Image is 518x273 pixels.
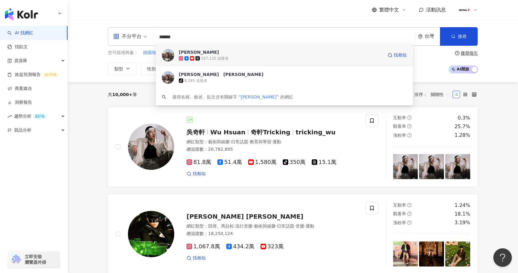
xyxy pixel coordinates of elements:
[231,139,248,144] span: 日常話題
[248,159,277,166] span: 1,580萬
[393,124,406,129] span: 觀看率
[7,99,32,106] a: 洞察報告
[10,254,22,264] img: chrome extension
[273,139,281,144] span: 運動
[7,72,59,78] a: 效益預測報告ALPHA
[128,124,174,170] img: KOL Avatar
[8,251,60,268] a: chrome extension立即安裝 瀏覽器外掛
[277,224,294,229] span: 日常話題
[388,49,407,61] a: 找相似
[445,241,470,267] img: post-image
[254,224,276,229] span: 藝術與娛樂
[304,224,306,229] span: ·
[187,255,206,261] a: 找相似
[454,202,470,209] div: 1.24%
[33,113,47,120] div: BETA
[250,139,271,144] span: 教育與學習
[7,86,32,92] a: 商案媒合
[179,49,219,55] div: [PERSON_NAME]
[418,34,423,39] span: environment
[407,212,412,216] span: question-circle
[312,159,336,166] span: 15.1萬
[187,146,358,153] div: 總追蹤數 ： 20,782,895
[461,51,478,56] div: 搜尋指引
[440,27,478,46] button: 搜尋
[407,133,412,137] span: question-circle
[296,224,304,229] span: 音樂
[306,224,314,229] span: 運動
[7,114,12,119] span: rise
[187,128,205,136] span: 吳奇軒
[187,159,211,166] span: 81.8萬
[5,8,38,20] img: logo
[187,213,303,220] span: [PERSON_NAME] [PERSON_NAME]
[187,243,220,250] span: 1,067.8萬
[493,248,512,267] iframe: Help Scout Beacon - Open
[407,115,412,120] span: question-circle
[25,254,46,265] span: 立即安裝 瀏覽器外掛
[414,90,453,99] div: 排序：
[271,139,273,144] span: ·
[114,66,123,71] span: 類型
[296,128,336,136] span: tricking_wu
[147,66,156,71] span: 性別
[7,44,28,50] a: 找貼文
[419,154,444,179] img: post-image
[7,30,33,36] a: searchAI 找網紅
[454,219,470,226] div: 3.19%
[108,62,137,75] button: 類型
[379,6,399,13] span: 繁體中文
[458,4,470,16] img: 180x180px_JPG.jpg
[230,139,231,144] span: ·
[426,7,446,13] span: 活動訊息
[193,255,206,261] span: 找相似
[108,92,137,97] div: 共 筆
[425,34,440,39] div: 台灣
[393,115,406,120] span: 互動率
[14,123,31,137] span: 競品分析
[454,211,470,217] div: 18.1%
[187,171,206,177] a: 找相似
[393,203,406,208] span: 互動率
[241,94,277,99] span: [PERSON_NAME]
[201,56,228,61] div: 527,135 追蹤者
[208,139,230,144] span: 藝術與娛樂
[283,159,306,166] span: 350萬
[143,49,161,56] button: 桃園地方
[187,223,358,229] div: 網紅類型 ：
[393,133,406,138] span: 漲粉率
[113,31,142,41] div: 不分平台
[162,95,166,99] span: search
[431,90,449,99] span: 關聯性
[248,139,249,144] span: ·
[162,71,174,84] img: KOL Avatar
[193,171,206,177] span: 找相似
[445,154,470,179] img: post-image
[276,224,277,229] span: ·
[261,243,283,250] span: 323萬
[14,109,47,123] span: 趨勢分析
[108,107,478,187] a: KOL Avatar吳奇軒Wu Hsuan奇軒Trickingtricking_wu網紅類型：藝術與娛樂·日常話題·教育與學習·運動總追蹤數：20,782,89581.8萬51.4萬1,580萬...
[393,241,418,267] img: post-image
[393,220,406,225] span: 漲粉率
[253,224,254,229] span: ·
[187,139,358,145] div: 網紅類型 ：
[112,92,133,97] span: 10,000+
[217,159,242,166] span: 51.4萬
[113,33,119,40] span: appstore
[14,54,27,68] span: 資源庫
[208,224,234,229] span: 田徑、馬拉松
[143,50,160,56] span: 桃園地方
[234,224,235,229] span: ·
[251,128,290,136] span: 奇軒Tricking
[393,154,418,179] img: post-image
[454,123,470,130] div: 25.7%
[179,71,263,78] div: [PERSON_NAME] [PERSON_NAME]
[210,128,245,136] span: Wu Hsuan
[394,52,407,58] span: 找相似
[407,203,412,207] span: question-circle
[162,49,174,61] img: KOL Avatar
[454,132,470,139] div: 1.28%
[455,51,459,55] span: question-circle
[235,224,253,229] span: 流行音樂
